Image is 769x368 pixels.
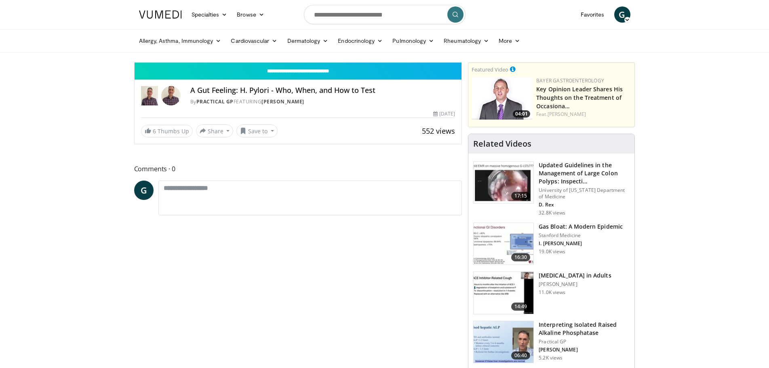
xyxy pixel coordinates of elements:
a: 6 Thumbs Up [141,125,193,137]
img: VuMedi Logo [139,11,182,19]
a: Practical GP [196,98,234,105]
a: G [614,6,630,23]
a: 17:15 Updated Guidelines in the Management of Large Colon Polyps: Inspecti… University of [US_STA... [473,161,630,216]
h4: A Gut Feeling: H. Pylori - Who, When, and How to Test [190,86,455,95]
img: Practical GP [141,86,158,105]
p: I. [PERSON_NAME] [539,240,623,247]
span: 6 [153,127,156,135]
a: Specialties [187,6,232,23]
a: [PERSON_NAME] [261,98,304,105]
a: Bayer Gastroenterology [536,77,604,84]
h3: [MEDICAL_DATA] in Adults [539,271,611,280]
a: Allergy, Asthma, Immunology [134,33,226,49]
img: 9828b8df-38ad-4333-b93d-bb657251ca89.png.150x105_q85_crop-smart_upscale.png [472,77,532,120]
p: Practical GP [539,339,630,345]
img: 6a4ee52d-0f16-480d-a1b4-8187386ea2ed.150x105_q85_crop-smart_upscale.jpg [474,321,533,363]
span: Comments 0 [134,164,462,174]
span: 14:49 [511,303,531,311]
img: 11950cd4-d248-4755-8b98-ec337be04c84.150x105_q85_crop-smart_upscale.jpg [474,272,533,314]
a: Dermatology [282,33,333,49]
div: Feat. [536,111,631,118]
p: 11.0K views [539,289,565,296]
small: Featured Video [472,66,508,73]
button: Share [196,124,234,137]
h3: Gas Bloat: A Modern Epidemic [539,223,623,231]
span: 552 views [422,126,455,136]
h3: Updated Guidelines in the Management of Large Colon Polyps: Inspecti… [539,161,630,185]
span: 16:30 [511,253,531,261]
p: D. Rex [539,202,630,208]
a: Browse [232,6,269,23]
img: dfcfcb0d-b871-4e1a-9f0c-9f64970f7dd8.150x105_q85_crop-smart_upscale.jpg [474,162,533,204]
span: 06:40 [511,351,531,360]
a: 16:30 Gas Bloat: A Modern Epidemic Stanford Medicine I. [PERSON_NAME] 19.0K views [473,223,630,265]
a: More [494,33,525,49]
a: Pulmonology [388,33,439,49]
div: By FEATURING [190,98,455,105]
a: 06:40 Interpreting Isolated Raised Alkaline Phosphatase Practical GP [PERSON_NAME] 5.2K views [473,321,630,364]
a: Key Opinion Leader Shares His Thoughts on the Treatment of Occasiona… [536,85,623,110]
a: [PERSON_NAME] [548,111,586,118]
p: University of [US_STATE] Department of Medicine [539,187,630,200]
a: Favorites [576,6,609,23]
p: [PERSON_NAME] [539,347,630,353]
h3: Interpreting Isolated Raised Alkaline Phosphatase [539,321,630,337]
span: 17:15 [511,192,531,200]
p: 5.2K views [539,355,563,361]
img: Avatar [161,86,181,105]
span: 04:01 [513,110,530,118]
h4: Related Videos [473,139,531,149]
p: 32.8K views [539,210,565,216]
p: [PERSON_NAME] [539,281,611,288]
a: 04:01 [472,77,532,120]
button: Save to [236,124,278,137]
img: 480ec31d-e3c1-475b-8289-0a0659db689a.150x105_q85_crop-smart_upscale.jpg [474,223,533,265]
p: Stanford Medicine [539,232,623,239]
a: 14:49 [MEDICAL_DATA] in Adults [PERSON_NAME] 11.0K views [473,271,630,314]
a: Rheumatology [439,33,494,49]
p: 19.0K views [539,248,565,255]
a: Endocrinology [333,33,388,49]
div: [DATE] [433,110,455,118]
input: Search topics, interventions [304,5,466,24]
a: Cardiovascular [226,33,282,49]
a: G [134,181,154,200]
